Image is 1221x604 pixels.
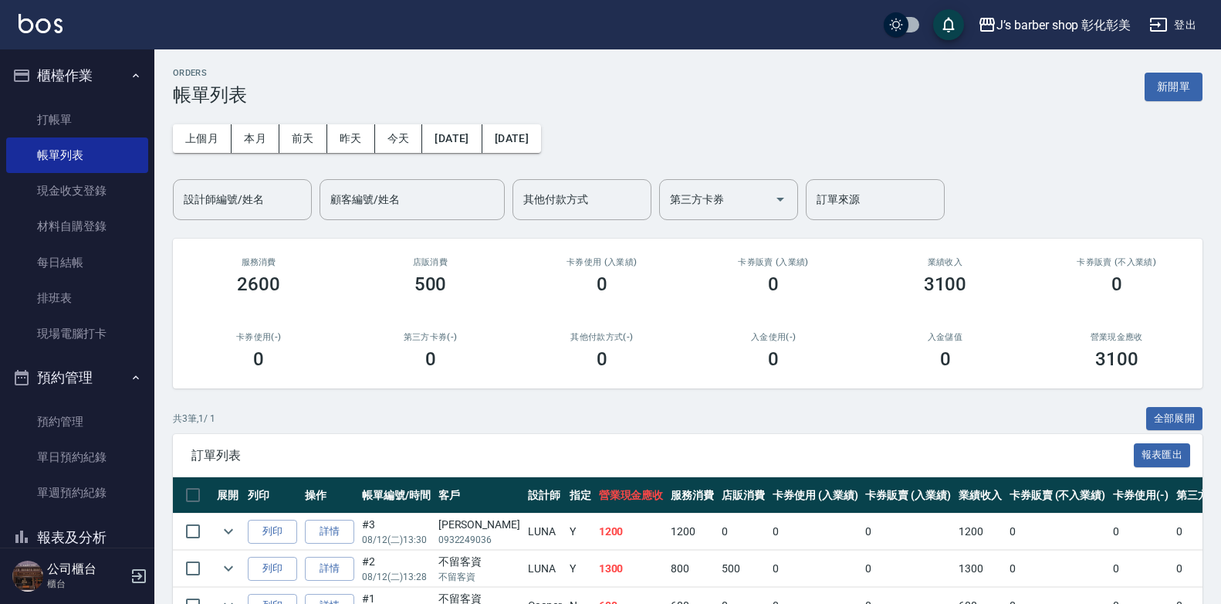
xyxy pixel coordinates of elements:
[566,551,595,587] td: Y
[482,124,541,153] button: [DATE]
[305,557,354,581] a: 詳情
[595,514,668,550] td: 1200
[6,475,148,511] a: 單週預約紀錄
[861,551,955,587] td: 0
[248,520,297,544] button: 列印
[595,551,668,587] td: 1300
[217,557,240,580] button: expand row
[718,551,769,587] td: 500
[1146,407,1203,431] button: 全部展開
[248,557,297,581] button: 列印
[191,448,1134,463] span: 訂單列表
[414,273,447,295] h3: 500
[173,84,247,106] h3: 帳單列表
[1006,477,1109,514] th: 卡券販賣 (不入業績)
[1134,447,1191,462] a: 報表匯出
[358,514,435,550] td: #3
[706,257,840,267] h2: 卡券販賣 (入業績)
[768,187,793,212] button: Open
[597,348,607,370] h3: 0
[1095,348,1138,370] h3: 3100
[6,439,148,475] a: 單日預約紀錄
[19,14,63,33] img: Logo
[1143,11,1202,39] button: 登出
[595,477,668,514] th: 營業現金應收
[861,477,955,514] th: 卡券販賣 (入業績)
[972,9,1137,41] button: J’s barber shop 彰化彰美
[217,520,240,543] button: expand row
[47,562,126,577] h5: 公司櫃台
[6,316,148,351] a: 現場電腦打卡
[438,570,520,584] p: 不留客資
[6,245,148,280] a: 每日結帳
[6,137,148,173] a: 帳單列表
[362,570,431,584] p: 08/12 (二) 13:28
[955,514,1006,550] td: 1200
[425,348,436,370] h3: 0
[6,173,148,209] a: 現金收支登錄
[438,533,520,547] p: 0932249036
[1134,443,1191,467] button: 報表匯出
[375,124,423,153] button: 今天
[878,257,1012,267] h2: 業績收入
[6,404,148,439] a: 預約管理
[940,348,951,370] h3: 0
[768,348,779,370] h3: 0
[6,358,148,398] button: 預約管理
[1111,273,1122,295] h3: 0
[667,551,718,587] td: 800
[6,209,148,244] a: 材料自購登錄
[1109,477,1172,514] th: 卡券使用(-)
[47,577,126,591] p: 櫃台
[535,257,669,267] h2: 卡券使用 (入業績)
[1006,551,1109,587] td: 0
[12,561,43,592] img: Person
[597,273,607,295] h3: 0
[878,332,1012,342] h2: 入金儲值
[279,124,327,153] button: 前天
[1145,73,1202,101] button: 新開單
[435,477,524,514] th: 客戶
[6,280,148,316] a: 排班表
[6,56,148,96] button: 櫃檯作業
[253,348,264,370] h3: 0
[438,517,520,533] div: [PERSON_NAME]
[524,551,566,587] td: LUNA
[1050,257,1184,267] h2: 卡券販賣 (不入業績)
[1109,514,1172,550] td: 0
[768,273,779,295] h3: 0
[305,520,354,544] a: 詳情
[955,551,1006,587] td: 1300
[363,257,497,267] h2: 店販消費
[718,514,769,550] td: 0
[524,477,566,514] th: 設計師
[358,551,435,587] td: #2
[769,514,862,550] td: 0
[1109,551,1172,587] td: 0
[535,332,669,342] h2: 其他付款方式(-)
[1145,79,1202,93] a: 新開單
[422,124,482,153] button: [DATE]
[769,551,862,587] td: 0
[244,477,301,514] th: 列印
[327,124,375,153] button: 昨天
[718,477,769,514] th: 店販消費
[213,477,244,514] th: 展開
[706,332,840,342] h2: 入金使用(-)
[924,273,967,295] h3: 3100
[237,273,280,295] h3: 2600
[524,514,566,550] td: LUNA
[6,102,148,137] a: 打帳單
[301,477,358,514] th: 操作
[667,514,718,550] td: 1200
[955,477,1006,514] th: 業績收入
[358,477,435,514] th: 帳單編號/時間
[6,517,148,558] button: 報表及分析
[232,124,279,153] button: 本月
[362,533,431,547] p: 08/12 (二) 13:30
[363,332,497,342] h2: 第三方卡券(-)
[438,554,520,570] div: 不留客資
[996,15,1131,35] div: J’s barber shop 彰化彰美
[566,477,595,514] th: 指定
[1050,332,1184,342] h2: 營業現金應收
